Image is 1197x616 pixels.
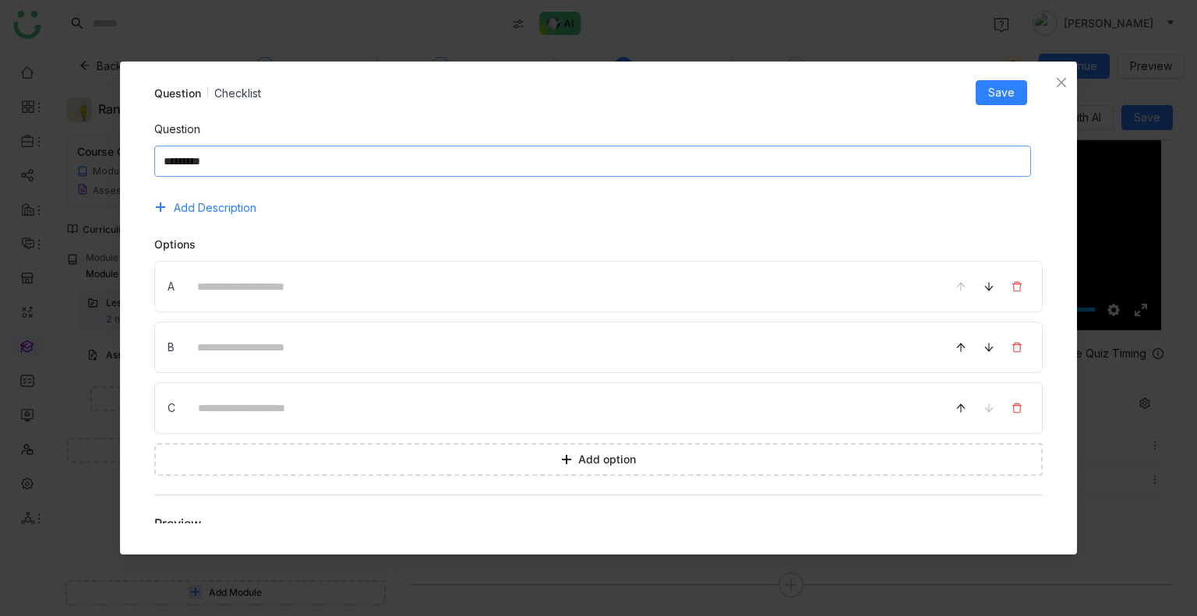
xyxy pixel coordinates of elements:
div: Question [154,121,1043,146]
button: Add Description [154,195,269,220]
span: B [168,339,175,356]
button: Save [976,80,1027,105]
div: Checklist [214,85,261,101]
span: Add Description [174,199,256,216]
div: Question [154,85,201,101]
button: Close [1046,62,1077,104]
span: Options [154,236,196,253]
button: Add option [154,443,1043,476]
span: C [168,400,175,417]
span: Add option [578,451,636,468]
span: Save [988,84,1015,101]
span: A [168,278,175,295]
div: Preview [154,514,201,533]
